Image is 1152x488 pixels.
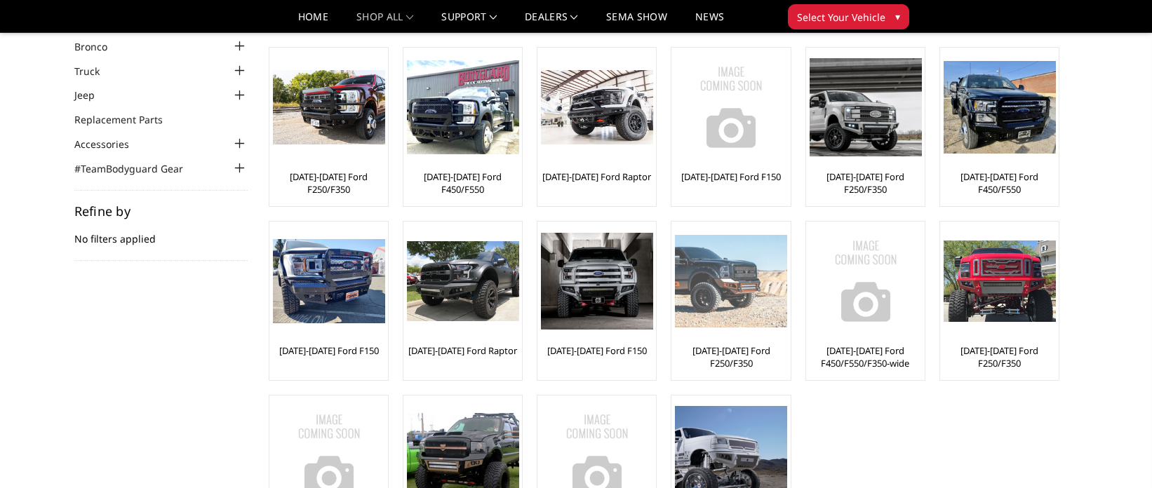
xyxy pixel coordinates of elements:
a: [DATE]-[DATE] Ford F150 [279,344,379,357]
a: [DATE]-[DATE] Ford F450/F550 [944,170,1055,196]
a: [DATE]-[DATE] Ford F150 [547,344,647,357]
a: Jeep [74,88,112,102]
span: Select Your Vehicle [797,10,885,25]
a: No Image [675,51,786,163]
a: [DATE]-[DATE] Ford F150 [681,170,781,183]
a: Home [298,12,328,32]
a: [DATE]-[DATE] Ford F250/F350 [273,170,384,196]
a: No Image [810,225,921,337]
a: [DATE]-[DATE] Ford F450/F550 [407,170,518,196]
iframe: Chat Widget [1082,421,1152,488]
a: shop all [356,12,413,32]
span: ▾ [895,9,900,24]
a: Replacement Parts [74,112,180,127]
a: [DATE]-[DATE] Ford F250/F350 [810,170,921,196]
a: Dealers [525,12,578,32]
a: [DATE]-[DATE] Ford Raptor [542,170,651,183]
a: Accessories [74,137,147,151]
a: Truck [74,64,117,79]
img: No Image [810,225,922,337]
h5: Refine by [74,205,248,217]
img: No Image [675,51,787,163]
button: Select Your Vehicle [788,4,909,29]
a: Support [441,12,497,32]
a: [DATE]-[DATE] Ford F450/F550/F350-wide [810,344,921,370]
a: #TeamBodyguard Gear [74,161,201,176]
a: News [695,12,724,32]
div: No filters applied [74,205,248,261]
a: SEMA Show [606,12,667,32]
a: [DATE]-[DATE] Ford Raptor [408,344,517,357]
a: [DATE]-[DATE] Ford F250/F350 [944,344,1055,370]
a: [DATE]-[DATE] Ford F250/F350 [675,344,786,370]
a: Bronco [74,39,125,54]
